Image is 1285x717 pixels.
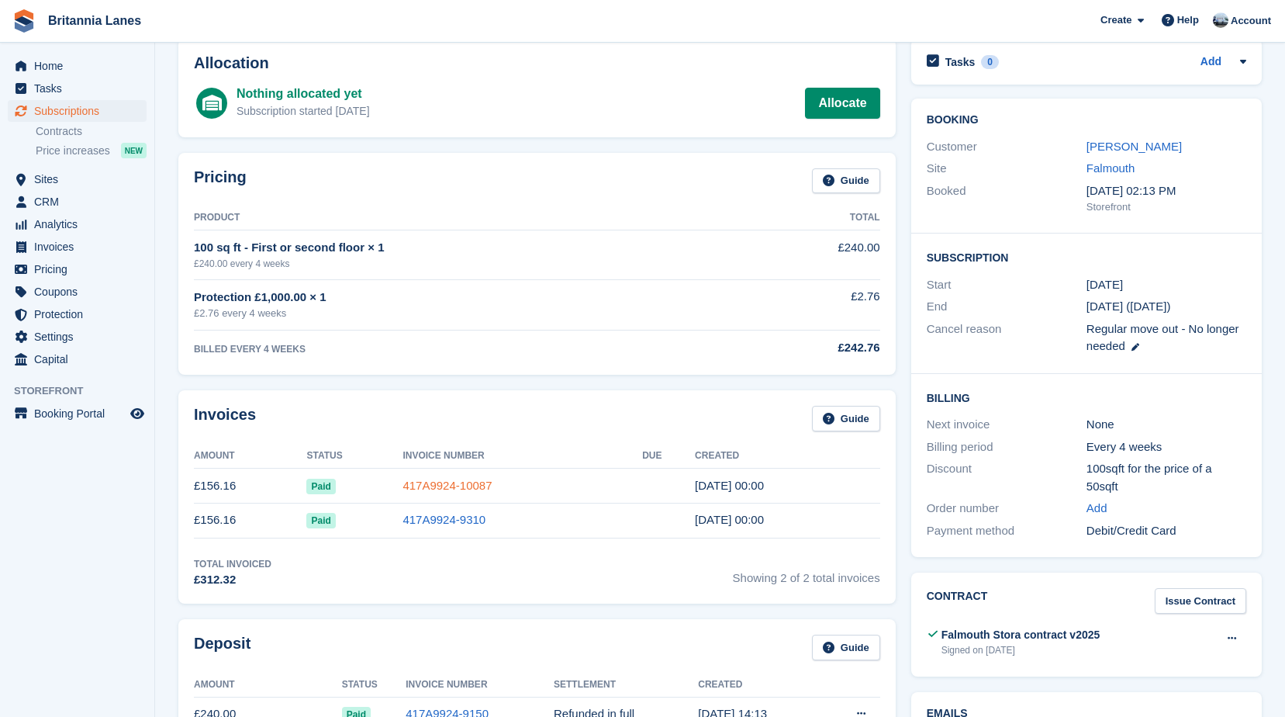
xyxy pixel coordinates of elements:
[406,673,554,698] th: Invoice Number
[1086,182,1246,200] div: [DATE] 02:13 PM
[34,236,127,258] span: Invoices
[927,298,1086,316] div: End
[194,168,247,194] h2: Pricing
[695,444,880,469] th: Created
[927,416,1086,434] div: Next invoice
[34,403,127,424] span: Booking Portal
[8,281,147,303] a: menu
[34,78,127,99] span: Tasks
[42,8,147,33] a: Britannia Lanes
[1100,12,1131,28] span: Create
[36,144,110,158] span: Price increases
[8,326,147,348] a: menu
[945,55,976,69] h2: Tasks
[194,571,271,589] div: £312.32
[36,142,147,159] a: Price increases NEW
[194,54,880,72] h2: Allocation
[927,588,988,614] h2: Contract
[8,236,147,258] a: menu
[194,289,756,307] div: Protection £1,000.00 × 1
[927,522,1086,540] div: Payment method
[927,390,1246,405] h2: Billing
[34,258,127,280] span: Pricing
[121,143,147,158] div: NEW
[927,182,1086,215] div: Booked
[981,55,999,69] div: 0
[927,249,1246,265] h2: Subscription
[8,348,147,370] a: menu
[733,557,880,589] span: Showing 2 of 2 total invoices
[927,500,1086,518] div: Order number
[306,444,402,469] th: Status
[14,383,154,399] span: Storefront
[1086,140,1182,153] a: [PERSON_NAME]
[1086,500,1107,518] a: Add
[34,213,127,235] span: Analytics
[1177,12,1199,28] span: Help
[34,348,127,370] span: Capital
[34,281,127,303] span: Coupons
[194,306,756,321] div: £2.76 every 4 weeks
[34,326,127,348] span: Settings
[194,406,256,431] h2: Invoices
[941,627,1100,643] div: Falmouth Stora contract v2025
[927,438,1086,456] div: Billing period
[34,191,127,213] span: CRM
[1231,13,1271,29] span: Account
[1200,54,1221,71] a: Add
[695,513,764,526] time: 2025-06-26 23:00:40 UTC
[34,168,127,190] span: Sites
[194,673,342,698] th: Amount
[756,339,880,357] div: £242.76
[194,635,250,660] h2: Deposit
[695,479,764,492] time: 2025-07-24 23:00:35 UTC
[8,100,147,122] a: menu
[812,406,880,431] a: Guide
[194,557,271,571] div: Total Invoiced
[927,276,1086,294] div: Start
[237,103,370,119] div: Subscription started [DATE]
[812,635,880,660] a: Guide
[1213,12,1228,28] img: John Millership
[927,460,1086,495] div: Discount
[1086,460,1246,495] div: 100sqft for the price of a 50sqft
[698,673,821,698] th: Created
[8,258,147,280] a: menu
[194,206,756,230] th: Product
[1086,416,1246,434] div: None
[402,479,492,492] a: 417A9924-10087
[805,88,879,119] a: Allocate
[194,503,306,538] td: £156.16
[194,257,756,271] div: £240.00 every 4 weeks
[1086,199,1246,215] div: Storefront
[306,513,335,528] span: Paid
[237,85,370,103] div: Nothing allocated yet
[8,213,147,235] a: menu
[642,444,695,469] th: Due
[8,403,147,424] a: menu
[8,168,147,190] a: menu
[1086,322,1239,353] span: Regular move out - No longer needed
[927,320,1086,355] div: Cancel reason
[1086,161,1135,175] a: Falmouth
[927,114,1246,126] h2: Booking
[756,279,880,330] td: £2.76
[34,100,127,122] span: Subscriptions
[128,404,147,423] a: Preview store
[1086,276,1123,294] time: 2025-06-26 23:00:00 UTC
[1086,300,1171,313] span: [DATE] ([DATE])
[402,513,485,526] a: 417A9924-9310
[34,55,127,77] span: Home
[12,9,36,33] img: stora-icon-8386f47178a22dfd0bd8f6a31ec36ba5ce8667c1dd55bd0f319d3a0aa187defe.svg
[8,55,147,77] a: menu
[306,479,335,494] span: Paid
[554,673,698,698] th: Settlement
[756,206,880,230] th: Total
[194,469,306,504] td: £156.16
[812,168,880,194] a: Guide
[8,191,147,213] a: menu
[34,303,127,325] span: Protection
[927,138,1086,156] div: Customer
[1086,522,1246,540] div: Debit/Credit Card
[194,342,756,356] div: BILLED EVERY 4 WEEKS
